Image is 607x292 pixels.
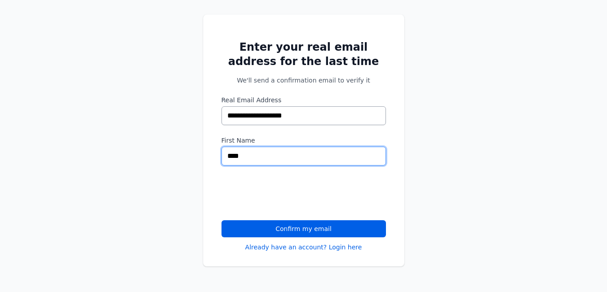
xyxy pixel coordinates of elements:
p: We'll send a confirmation email to verify it [222,76,386,85]
a: Already have an account? Login here [245,243,362,252]
label: Real Email Address [222,96,386,105]
h2: Enter your real email address for the last time [222,40,386,69]
iframe: reCAPTCHA [222,176,358,211]
label: First Name [222,136,386,145]
button: Confirm my email [222,220,386,237]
